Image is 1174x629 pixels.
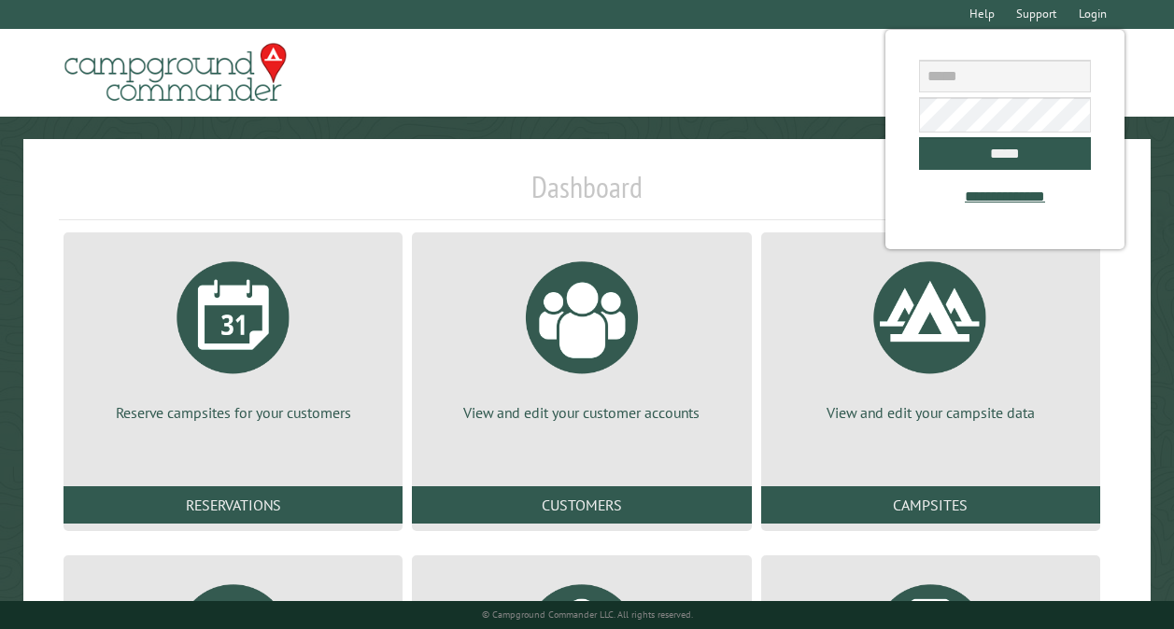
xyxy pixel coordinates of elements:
h1: Dashboard [59,169,1115,220]
a: Reservations [64,486,403,524]
a: View and edit your customer accounts [434,247,728,423]
a: View and edit your campsite data [784,247,1078,423]
a: Campsites [761,486,1100,524]
img: Campground Commander [59,36,292,109]
p: View and edit your customer accounts [434,402,728,423]
a: Reserve campsites for your customers [86,247,380,423]
p: Reserve campsites for your customers [86,402,380,423]
a: Customers [412,486,751,524]
p: View and edit your campsite data [784,402,1078,423]
small: © Campground Commander LLC. All rights reserved. [482,608,693,621]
